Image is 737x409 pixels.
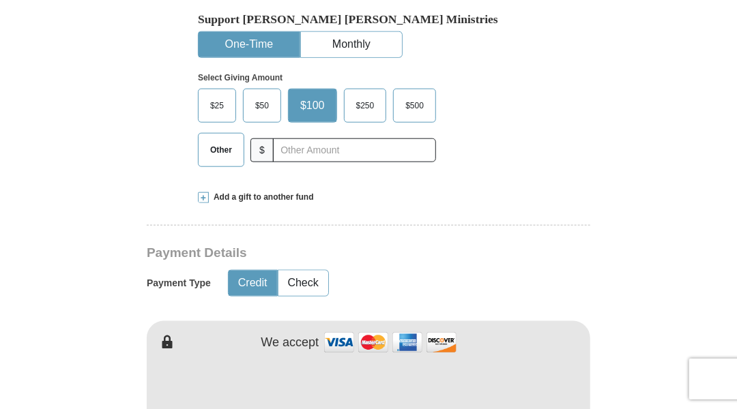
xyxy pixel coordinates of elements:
h4: We accept [261,335,319,350]
h3: Payment Details [147,245,495,261]
span: $250 [349,95,381,116]
span: $500 [399,95,431,116]
button: One-Time [199,32,300,57]
button: Monthly [301,32,402,57]
span: Other [203,140,239,160]
strong: Select Giving Amount [198,73,283,82]
span: $50 [248,95,276,116]
input: Other Amount [273,138,436,162]
span: Add a gift to another fund [209,192,314,203]
button: Credit [229,271,277,296]
button: Check [278,271,328,296]
span: $25 [203,95,231,116]
h5: Payment Type [147,277,211,289]
h5: Support [PERSON_NAME] [PERSON_NAME] Ministries [198,12,539,27]
span: $100 [293,95,332,116]
span: $ [250,138,274,162]
img: credit cards accepted [322,328,459,357]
